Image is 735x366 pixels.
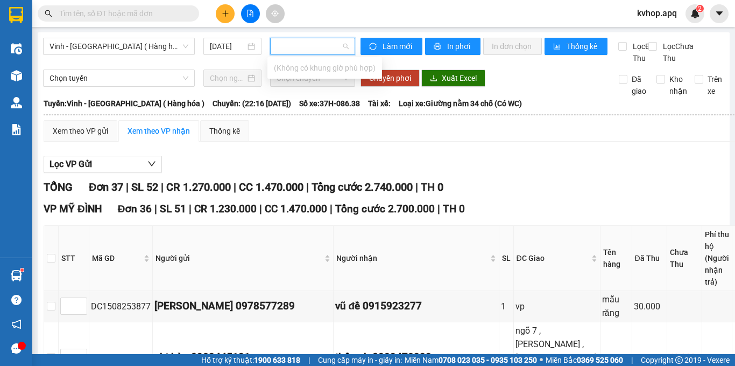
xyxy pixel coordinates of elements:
[669,351,700,364] div: 60.000
[201,354,300,366] span: Hỗ trợ kỹ thuật:
[43,4,105,20] strong: TĐ đặt vé: 1900 545 555
[210,72,245,84] input: Chọn ngày
[11,124,22,135] img: solution-icon
[335,203,435,215] span: Tổng cước 2.700.000
[156,252,322,264] span: Người gửi
[160,203,186,215] span: SL 51
[501,351,512,364] div: 1
[383,40,414,52] span: Làm mới
[118,203,152,215] span: Đơn 36
[44,99,204,108] b: Tuyến: Vinh - [GEOGRAPHIC_DATA] ( Hàng hóa )
[702,226,732,291] th: Phí thu hộ (Người nhận trả)
[89,49,172,72] span: VP nhận:
[675,356,683,364] span: copyright
[213,98,291,109] span: Chuyến: (22:16 [DATE])
[5,49,77,72] span: VP gửi:
[405,354,537,366] span: Miền Nam
[421,70,485,87] button: downloadXuất Excel
[415,181,418,194] span: |
[161,181,164,194] span: |
[239,181,303,194] span: CC 1.470.000
[216,4,235,23] button: plus
[602,293,630,320] div: mẫu răng
[577,356,623,364] strong: 0369 525 060
[259,203,262,215] span: |
[234,181,236,194] span: |
[11,270,22,281] img: warehouse-icon
[628,6,685,20] span: kvhop.apq
[44,156,162,173] button: Lọc VP Gửi
[634,300,665,313] div: 30.000
[437,203,440,215] span: |
[91,351,151,364] div: DC1508253879
[11,43,22,54] img: warehouse-icon
[698,5,702,12] span: 2
[690,9,700,18] img: icon-new-feature
[89,49,172,72] span: VP [PERSON_NAME]
[265,203,327,215] span: CC 1.470.000
[50,157,92,171] span: Lọc VP Gửi
[628,40,656,64] span: Lọc Đã Thu
[312,181,413,194] span: Tổng cước 2.740.000
[254,356,300,364] strong: 1900 633 818
[147,160,156,168] span: down
[602,351,630,364] div: cá khô
[335,349,497,365] div: thế anh 0982478223
[545,38,607,55] button: bar-chartThống kê
[330,203,333,215] span: |
[50,70,188,86] span: Chọn tuyến
[667,226,702,291] th: Chưa Thu
[44,203,102,215] span: VP MỸ ĐÌNH
[703,73,726,97] span: Trên xe
[361,70,420,87] button: Chuyển phơi
[499,226,514,291] th: SL
[665,73,691,97] span: Kho nhận
[627,73,651,97] span: Đã giao
[369,43,378,51] span: sync
[222,10,229,17] span: plus
[540,358,543,362] span: ⚪️
[194,203,257,215] span: CR 1.230.000
[710,4,729,23] button: caret-down
[421,181,443,194] span: TH 0
[318,354,402,366] span: Cung cấp máy in - giấy in:
[271,10,279,17] span: aim
[11,295,22,305] span: question-circle
[45,10,52,17] span: search
[501,300,512,313] div: 1
[306,181,309,194] span: |
[154,298,331,314] div: [PERSON_NAME] 0978577289
[434,43,443,51] span: printer
[53,125,108,137] div: Xem theo VP gửi
[546,354,623,366] span: Miền Bắc
[442,72,477,84] span: Xuất Excel
[274,62,376,74] div: (Không có khung giờ phù hợp)
[266,4,285,23] button: aim
[89,74,149,91] span: Số 11 ngõ 83 [PERSON_NAME]
[31,23,97,43] strong: : [DOMAIN_NAME]
[483,38,542,55] button: In đơn chọn
[443,203,465,215] span: TH 0
[361,38,422,55] button: syncLàm mới
[600,226,632,291] th: Tên hàng
[368,98,391,109] span: Tài xế:
[210,40,245,52] input: 15/08/2025
[128,125,190,137] div: Xem theo VP nhận
[308,354,310,366] span: |
[50,38,188,54] span: Vinh - Hà Nội ( Hàng hóa )
[89,181,123,194] span: Đơn 37
[154,203,157,215] span: |
[131,181,158,194] span: SL 52
[335,298,497,314] div: vũ đề 0915923277
[246,10,254,17] span: file-add
[50,24,75,32] span: Website
[5,49,77,72] span: VP DIỄN CHÂU
[189,203,192,215] span: |
[567,40,599,52] span: Thống kê
[336,252,488,264] span: Người nhận
[447,40,472,52] span: In phơi
[92,252,142,264] span: Mã GD
[11,97,22,108] img: warehouse-icon
[715,9,724,18] span: caret-down
[59,8,186,19] input: Tìm tên, số ĐT hoặc mã đơn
